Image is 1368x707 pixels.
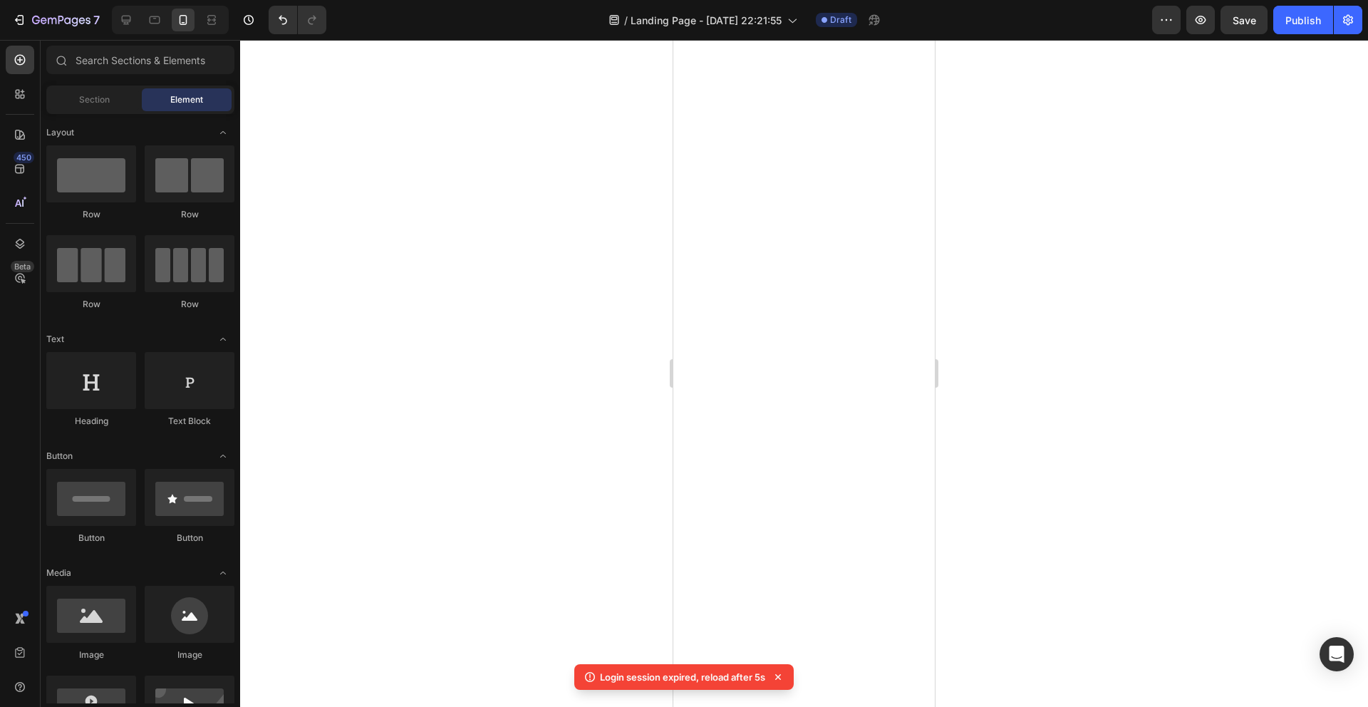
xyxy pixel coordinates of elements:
span: Text [46,333,64,346]
span: Toggle open [212,121,234,144]
span: Toggle open [212,562,234,584]
div: Heading [46,415,136,428]
iframe: Design area [673,40,935,707]
div: Image [46,649,136,661]
div: Row [145,208,234,221]
span: Layout [46,126,74,139]
span: Draft [830,14,851,26]
span: Section [79,93,110,106]
button: Publish [1273,6,1333,34]
div: Beta [11,261,34,272]
div: Image [145,649,234,661]
span: Element [170,93,203,106]
div: Button [46,532,136,545]
div: Open Intercom Messenger [1320,637,1354,671]
div: Row [145,298,234,311]
div: Undo/Redo [269,6,326,34]
button: 7 [6,6,106,34]
div: 450 [14,152,34,163]
div: Button [145,532,234,545]
div: Row [46,208,136,221]
div: Publish [1285,13,1321,28]
span: Button [46,450,73,463]
span: Save [1233,14,1256,26]
button: Save [1221,6,1268,34]
p: 7 [93,11,100,29]
div: Row [46,298,136,311]
span: Landing Page - [DATE] 22:21:55 [631,13,782,28]
input: Search Sections & Elements [46,46,234,74]
span: / [624,13,628,28]
span: Media [46,567,71,579]
span: Toggle open [212,445,234,468]
span: Toggle open [212,328,234,351]
p: Login session expired, reload after 5s [600,670,765,684]
div: Text Block [145,415,234,428]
